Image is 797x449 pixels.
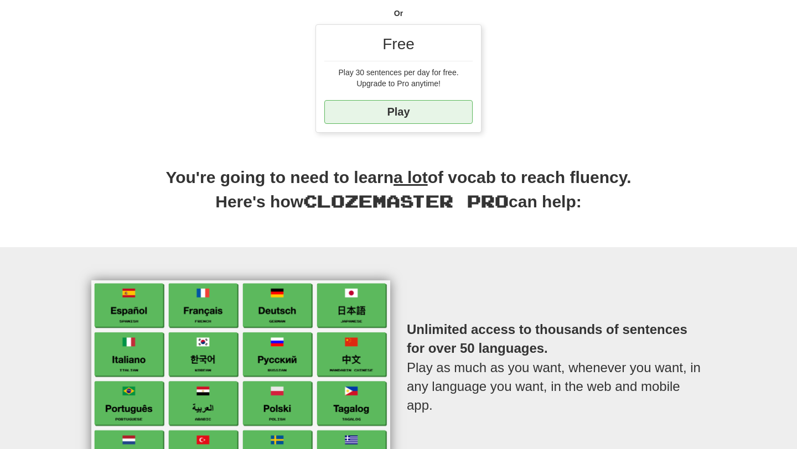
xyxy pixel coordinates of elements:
[324,33,473,61] div: Free
[83,166,714,226] h2: You're going to need to learn of vocab to reach fluency. Here's how can help:
[324,100,473,124] a: Play
[324,67,473,78] div: Play 30 sentences per day for free.
[407,298,706,437] p: Play as much as you want, whenever you want, in any language you want, in the web and mobile app.
[324,78,473,89] div: Upgrade to Pro anytime!
[394,9,403,18] strong: Or
[303,191,509,211] span: Clozemaster Pro
[394,168,428,186] u: a lot
[407,322,687,356] strong: Unlimited access to thousands of sentences for over 50 languages.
